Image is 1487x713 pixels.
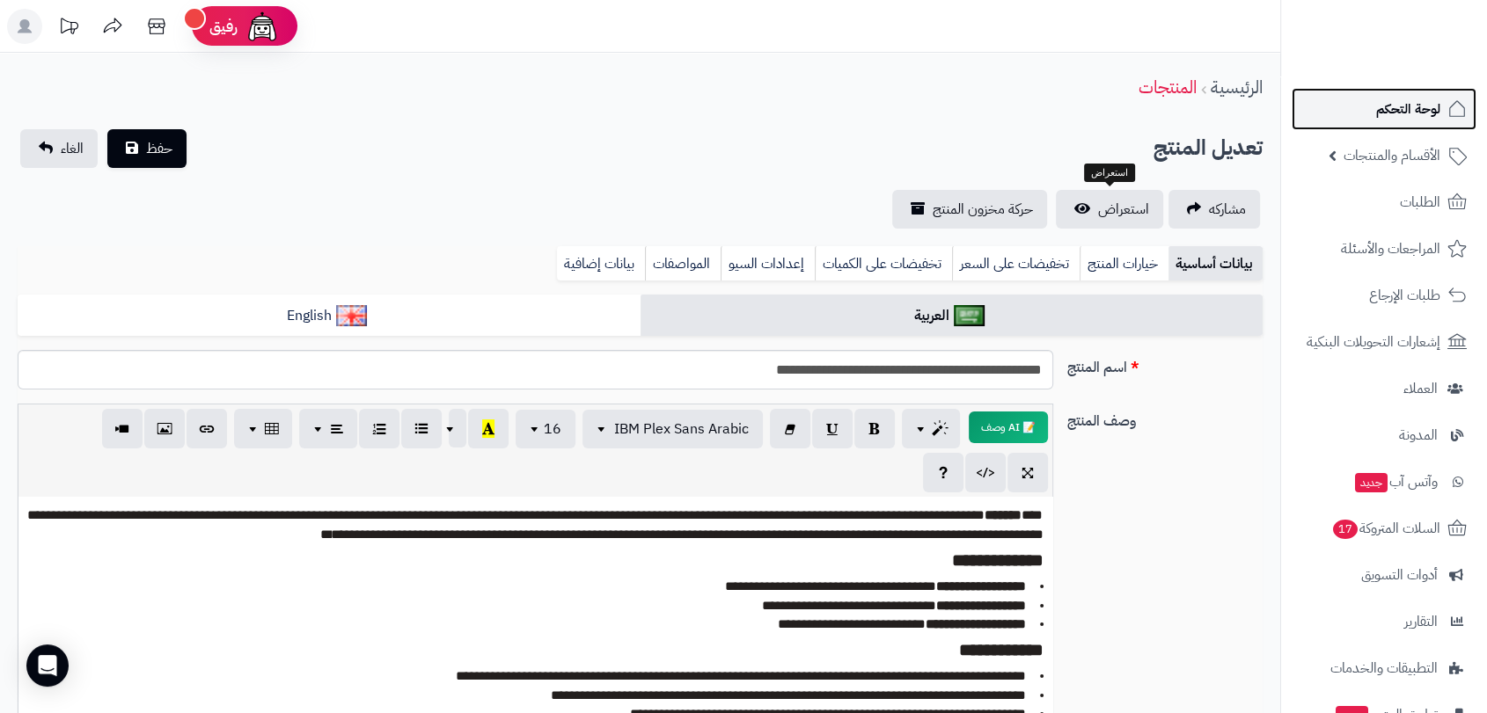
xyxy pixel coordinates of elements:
[1331,516,1440,541] span: السلات المتروكة
[1292,647,1476,689] a: التطبيقات والخدمات
[1353,469,1438,494] span: وآتس آب
[1292,274,1476,316] a: طلبات الإرجاع
[1292,600,1476,643] a: التقارير
[26,644,69,687] div: Open Intercom Messenger
[245,9,280,44] img: ai-face.png
[1084,164,1135,183] div: استعراض
[1139,74,1197,100] a: المنتجات
[1292,321,1476,363] a: إشعارات التحويلات البنكية
[892,190,1047,229] a: حركة مخزون المنتج
[209,16,238,37] span: رفيق
[336,305,367,326] img: English
[1403,376,1438,401] span: العملاء
[1292,507,1476,549] a: السلات المتروكة17
[1355,473,1388,492] span: جديد
[1292,414,1476,456] a: المدونة
[1330,656,1438,680] span: التطبيقات والخدمات
[146,138,172,159] span: حفظ
[1361,563,1438,587] span: أدوات التسويق
[954,305,985,326] img: العربية
[1400,190,1440,215] span: الطلبات
[1404,609,1438,634] span: التقارير
[933,199,1033,220] span: حركة مخزون المنتج
[1060,404,1271,432] label: وصف المنتج
[544,418,561,440] span: 16
[1307,330,1440,354] span: إشعارات التحويلات البنكية
[1209,199,1246,220] span: مشاركه
[641,295,1264,338] a: العربية
[1399,423,1438,447] span: المدونة
[1369,283,1440,308] span: طلبات الإرجاع
[1060,350,1271,378] label: اسم المنتج
[815,246,952,281] a: تخفيضات على الكميات
[645,246,721,281] a: المواصفات
[1098,199,1149,220] span: استعراض
[1292,228,1476,270] a: المراجعات والأسئلة
[1333,520,1358,539] span: 17
[1344,143,1440,168] span: الأقسام والمنتجات
[582,410,763,448] button: IBM Plex Sans Arabic
[1292,554,1476,596] a: أدوات التسويق
[1376,97,1440,121] span: لوحة التحكم
[1080,246,1168,281] a: خيارات المنتج
[1341,236,1440,261] span: المراجعات والأسئلة
[516,410,575,448] button: 16
[969,411,1048,443] button: 📝 AI وصف
[1168,246,1263,281] a: بيانات أساسية
[1292,461,1476,503] a: وآتس آبجديد
[1056,190,1163,229] a: استعراض
[18,295,641,338] a: English
[721,246,815,281] a: إعدادات السيو
[1211,74,1263,100] a: الرئيسية
[1292,181,1476,223] a: الطلبات
[47,9,91,48] a: تحديثات المنصة
[61,138,84,159] span: الغاء
[1154,130,1263,166] h2: تعديل المنتج
[1292,367,1476,410] a: العملاء
[1292,88,1476,130] a: لوحة التحكم
[107,129,187,168] button: حفظ
[614,418,749,440] span: IBM Plex Sans Arabic
[952,246,1080,281] a: تخفيضات على السعر
[20,129,98,168] a: الغاء
[557,246,645,281] a: بيانات إضافية
[1168,190,1260,229] a: مشاركه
